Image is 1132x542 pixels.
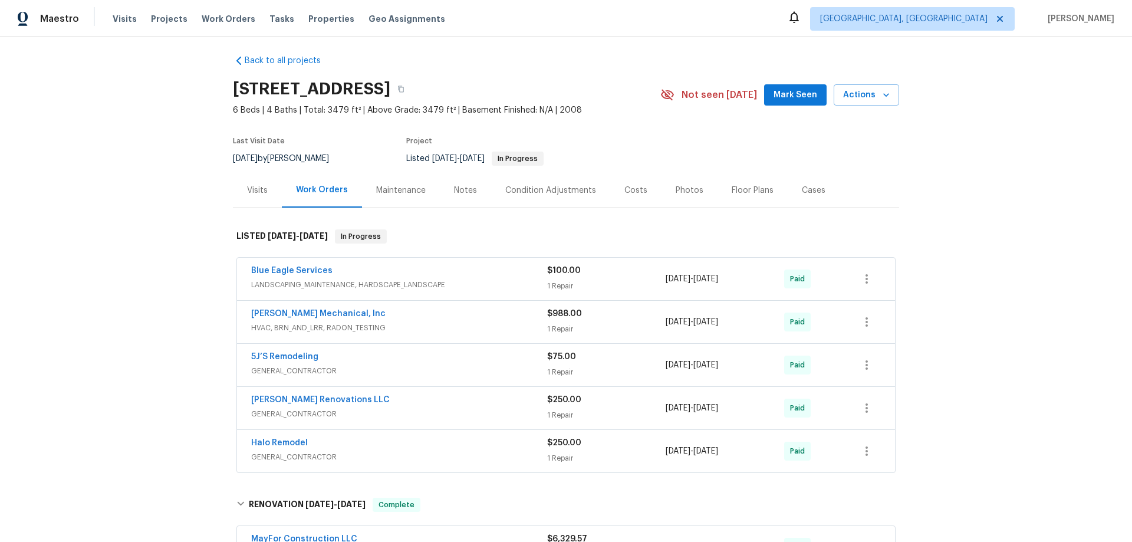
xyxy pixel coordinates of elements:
[233,55,346,67] a: Back to all projects
[666,316,718,328] span: -
[505,185,596,196] div: Condition Adjustments
[454,185,477,196] div: Notes
[547,366,666,378] div: 1 Repair
[251,267,333,275] a: Blue Eagle Services
[269,15,294,23] span: Tasks
[336,231,386,242] span: In Progress
[376,185,426,196] div: Maintenance
[547,280,666,292] div: 1 Repair
[251,279,547,291] span: LANDSCAPING_MAINTENANCE, HARDSCAPE_LANDSCAPE
[305,500,334,508] span: [DATE]
[1043,13,1114,25] span: [PERSON_NAME]
[666,359,718,371] span: -
[368,13,445,25] span: Geo Assignments
[432,155,457,163] span: [DATE]
[666,402,718,414] span: -
[624,185,647,196] div: Costs
[233,137,285,144] span: Last Visit Date
[300,232,328,240] span: [DATE]
[547,323,666,335] div: 1 Repair
[233,155,258,163] span: [DATE]
[547,452,666,464] div: 1 Repair
[251,365,547,377] span: GENERAL_CONTRACTOR
[251,451,547,463] span: GENERAL_CONTRACTOR
[151,13,187,25] span: Projects
[693,404,718,412] span: [DATE]
[249,498,366,512] h6: RENOVATION
[251,322,547,334] span: HVAC, BRN_AND_LRR, RADON_TESTING
[233,83,390,95] h2: [STREET_ADDRESS]
[390,78,412,100] button: Copy Address
[790,273,809,285] span: Paid
[233,218,899,255] div: LISTED [DATE]-[DATE]In Progress
[374,499,419,511] span: Complete
[547,396,581,404] span: $250.00
[790,445,809,457] span: Paid
[774,88,817,103] span: Mark Seen
[493,155,542,162] span: In Progress
[693,275,718,283] span: [DATE]
[693,318,718,326] span: [DATE]
[802,185,825,196] div: Cases
[233,104,660,116] span: 6 Beds | 4 Baths | Total: 3479 ft² | Above Grade: 3479 ft² | Basement Finished: N/A | 2008
[693,447,718,455] span: [DATE]
[676,185,703,196] div: Photos
[843,88,890,103] span: Actions
[236,229,328,244] h6: LISTED
[666,447,690,455] span: [DATE]
[268,232,328,240] span: -
[251,408,547,420] span: GENERAL_CONTRACTOR
[432,155,485,163] span: -
[460,155,485,163] span: [DATE]
[296,184,348,196] div: Work Orders
[251,353,318,361] a: 5J’S Remodeling
[790,402,809,414] span: Paid
[682,89,757,101] span: Not seen [DATE]
[790,359,809,371] span: Paid
[406,137,432,144] span: Project
[666,275,690,283] span: [DATE]
[251,310,386,318] a: [PERSON_NAME] Mechanical, Inc
[732,185,774,196] div: Floor Plans
[547,310,582,318] span: $988.00
[202,13,255,25] span: Work Orders
[693,361,718,369] span: [DATE]
[308,13,354,25] span: Properties
[547,267,581,275] span: $100.00
[251,439,308,447] a: Halo Remodel
[666,318,690,326] span: [DATE]
[233,152,343,166] div: by [PERSON_NAME]
[547,353,576,361] span: $75.00
[233,486,899,524] div: RENOVATION [DATE]-[DATE]Complete
[820,13,988,25] span: [GEOGRAPHIC_DATA], [GEOGRAPHIC_DATA]
[113,13,137,25] span: Visits
[268,232,296,240] span: [DATE]
[337,500,366,508] span: [DATE]
[547,409,666,421] div: 1 Repair
[247,185,268,196] div: Visits
[666,361,690,369] span: [DATE]
[40,13,79,25] span: Maestro
[666,445,718,457] span: -
[790,316,809,328] span: Paid
[666,404,690,412] span: [DATE]
[834,84,899,106] button: Actions
[305,500,366,508] span: -
[547,439,581,447] span: $250.00
[406,155,544,163] span: Listed
[251,396,390,404] a: [PERSON_NAME] Renovations LLC
[666,273,718,285] span: -
[764,84,827,106] button: Mark Seen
